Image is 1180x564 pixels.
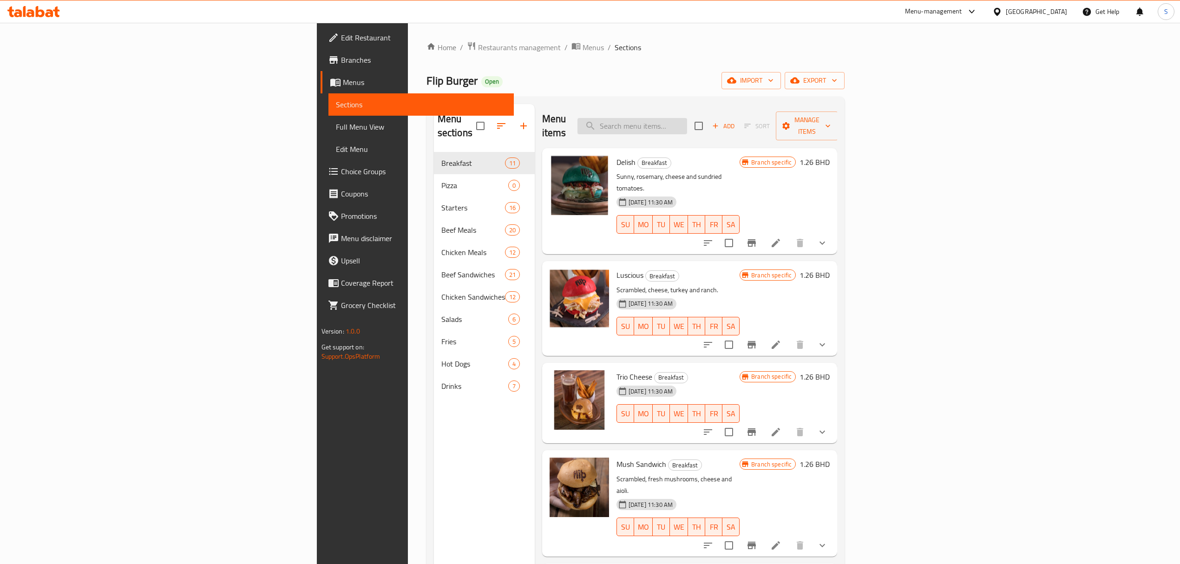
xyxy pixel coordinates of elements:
span: 5 [509,337,519,346]
svg: Show Choices [817,339,828,350]
button: show more [811,534,833,557]
div: Breakfast [637,157,671,169]
div: items [508,336,520,347]
div: Chicken Sandwiches12 [434,286,535,308]
span: SU [621,320,630,333]
div: items [505,224,520,236]
button: delete [789,534,811,557]
button: FR [705,518,722,536]
span: Beef Sandwiches [441,269,505,280]
a: Edit Menu [328,138,514,160]
span: TH [692,407,701,420]
button: show more [811,334,833,356]
button: show more [811,421,833,443]
span: Breakfast [655,372,688,383]
h2: Menu items [542,112,566,140]
button: sort-choices [697,534,719,557]
button: show more [811,232,833,254]
span: Menus [583,42,604,53]
span: Luscious [616,268,643,282]
div: items [508,314,520,325]
span: TU [656,320,666,333]
span: Trio Cheese [616,370,652,384]
h6: 1.26 BHD [800,156,830,169]
a: Full Menu View [328,116,514,138]
a: Edit menu item [770,426,781,438]
div: items [508,358,520,369]
span: Sort sections [490,115,512,137]
a: Upsell [321,249,514,272]
span: SU [621,218,630,231]
span: SA [726,520,736,534]
div: Beef Meals [441,224,505,236]
span: Coverage Report [341,277,506,289]
div: Chicken Meals12 [434,241,535,263]
button: MO [634,215,653,234]
button: TH [688,518,705,536]
svg: Show Choices [817,237,828,249]
span: TU [656,218,666,231]
div: Pizza0 [434,174,535,197]
span: 12 [505,248,519,257]
div: Salads6 [434,308,535,330]
button: MO [634,518,653,536]
span: Coupons [341,188,506,199]
span: MO [638,320,649,333]
button: delete [789,232,811,254]
button: Branch-specific-item [741,534,763,557]
img: Delish [550,156,609,215]
button: delete [789,421,811,443]
div: Menu-management [905,6,962,17]
span: SU [621,520,630,534]
span: SU [621,407,630,420]
span: Salads [441,314,508,325]
span: Hot Dogs [441,358,508,369]
div: Starters [441,202,505,213]
button: Branch-specific-item [741,334,763,356]
span: 6 [509,315,519,324]
a: Sections [328,93,514,116]
button: Add section [512,115,535,137]
div: items [505,291,520,302]
button: SU [616,317,634,335]
span: [DATE] 11:30 AM [625,198,676,207]
span: Promotions [341,210,506,222]
div: items [508,380,520,392]
span: Breakfast [646,271,679,282]
span: TU [656,407,666,420]
div: Breakfast [441,157,505,169]
span: Drinks [441,380,508,392]
nav: Menu sections [434,148,535,401]
span: Select to update [719,335,739,354]
div: Breakfast [668,459,702,471]
button: TU [653,518,670,536]
svg: Show Choices [817,426,828,438]
span: Chicken Sandwiches [441,291,505,302]
div: items [508,180,520,191]
span: Chicken Meals [441,247,505,258]
button: SU [616,404,634,423]
div: Fries [441,336,508,347]
button: WE [670,518,688,536]
button: SA [722,215,740,234]
button: TH [688,404,705,423]
div: items [505,247,520,258]
div: items [505,269,520,280]
span: MO [638,218,649,231]
a: Promotions [321,205,514,227]
span: 20 [505,226,519,235]
span: FR [709,320,719,333]
h6: 1.26 BHD [800,269,830,282]
button: Branch-specific-item [741,232,763,254]
span: MO [638,520,649,534]
span: 7 [509,382,519,391]
button: FR [705,317,722,335]
span: Sections [336,99,506,110]
span: Branch specific [747,460,795,469]
span: Select to update [719,233,739,253]
button: import [721,72,781,89]
div: Drinks7 [434,375,535,397]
